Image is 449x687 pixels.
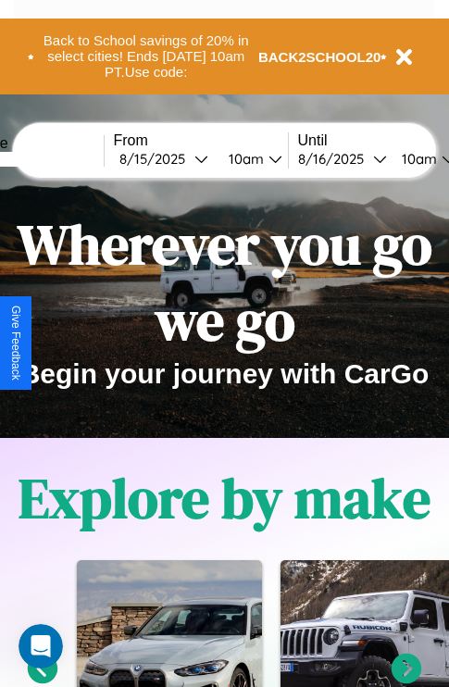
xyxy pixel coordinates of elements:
[19,624,63,668] iframe: Intercom live chat
[34,28,258,85] button: Back to School savings of 20% in select cities! Ends [DATE] 10am PT.Use code:
[219,150,268,168] div: 10am
[9,306,22,381] div: Give Feedback
[214,149,288,169] button: 10am
[114,149,214,169] button: 8/15/2025
[298,150,373,168] div: 8 / 16 / 2025
[114,132,288,149] label: From
[393,150,442,168] div: 10am
[258,49,381,65] b: BACK2SCHOOL20
[19,460,430,536] h1: Explore by make
[119,150,194,168] div: 8 / 15 / 2025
